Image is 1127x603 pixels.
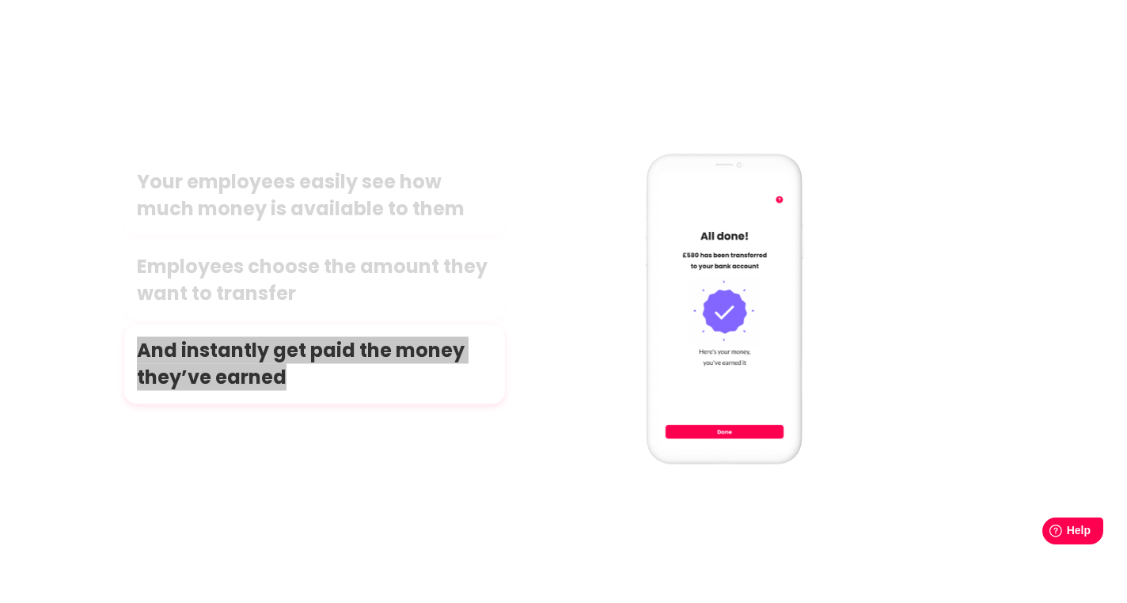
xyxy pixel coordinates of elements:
span: And instantly get paid the money they’ve earned [124,324,505,404]
iframe: Help widget launcher [986,511,1110,556]
span: Your employees easily see how much money is available to them [124,156,505,236]
div: 3 / 3 [660,175,789,450]
span: Employees choose the amount they want to transfer [124,240,505,320]
img: ma-success.png [660,175,789,452]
